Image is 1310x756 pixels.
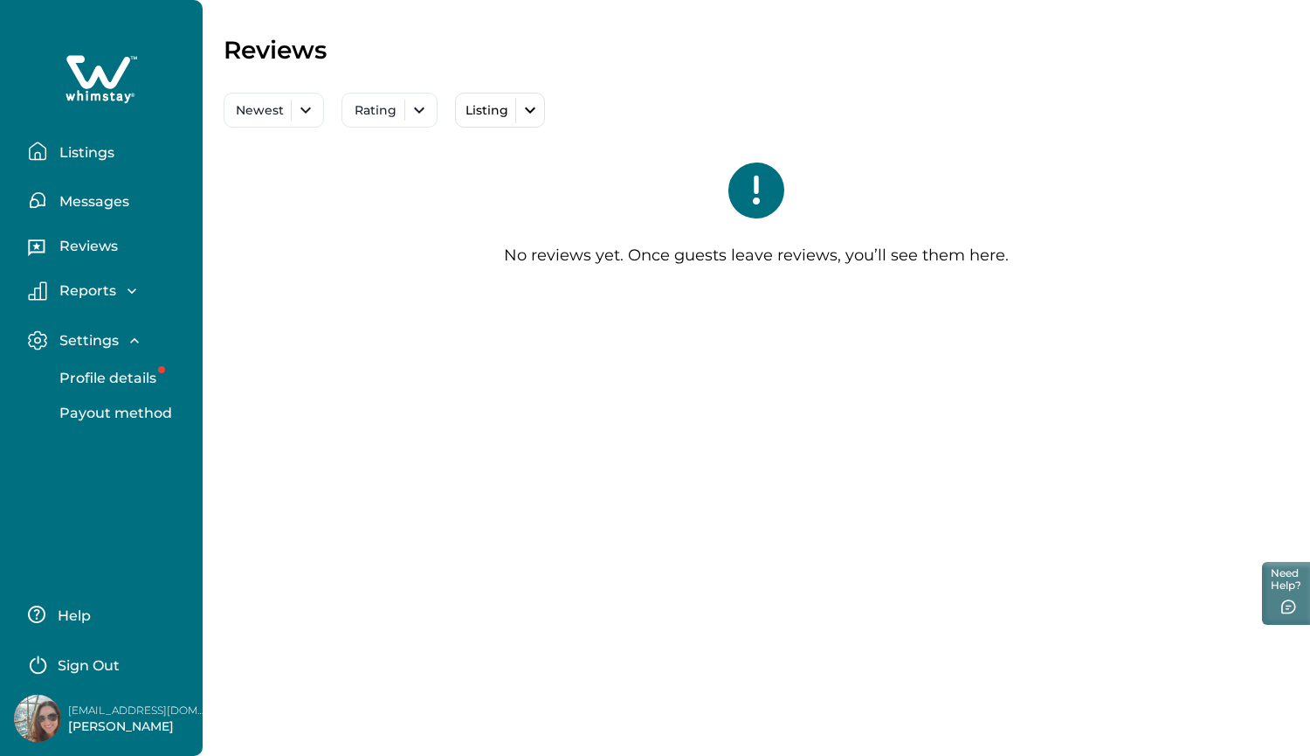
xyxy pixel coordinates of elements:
[28,597,183,632] button: Help
[40,361,201,396] button: Profile details
[54,370,156,387] p: Profile details
[28,183,189,218] button: Messages
[28,330,189,350] button: Settings
[28,134,189,169] button: Listings
[54,282,116,300] p: Reports
[68,718,208,736] p: [PERSON_NAME]
[54,193,129,211] p: Messages
[504,246,1009,266] p: No reviews yet. Once guests leave reviews, you’ll see them here.
[54,405,172,422] p: Payout method
[224,35,327,65] p: Reviews
[14,695,61,742] img: Whimstay Host
[54,238,118,255] p: Reviews
[28,361,189,431] div: Settings
[54,332,119,350] p: Settings
[68,702,208,719] p: [EMAIL_ADDRESS][DOMAIN_NAME]
[224,93,324,128] button: Newest
[40,396,201,431] button: Payout method
[54,144,114,162] p: Listings
[461,103,508,118] p: Listing
[28,281,189,301] button: Reports
[28,646,183,681] button: Sign Out
[28,232,189,267] button: Reviews
[58,657,120,675] p: Sign Out
[52,607,91,625] p: Help
[341,93,438,128] button: Rating
[455,93,545,128] button: Listing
